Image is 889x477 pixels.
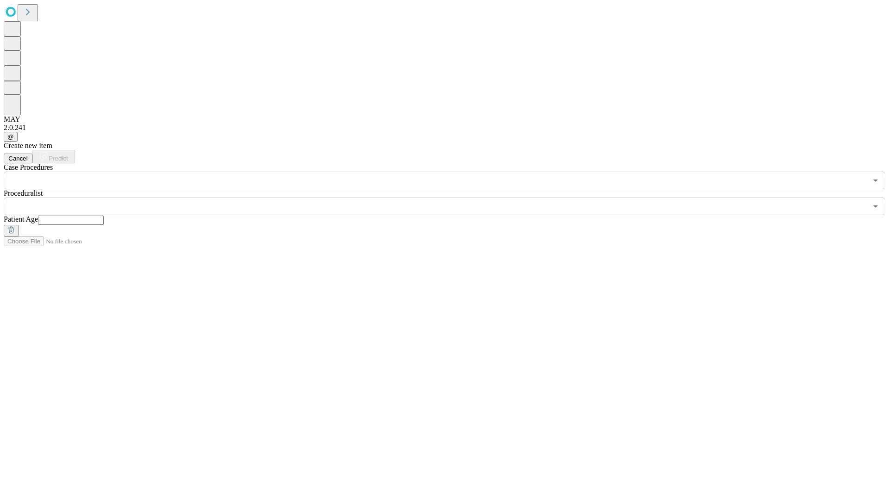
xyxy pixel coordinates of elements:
span: Proceduralist [4,189,43,197]
button: Open [869,174,882,187]
span: Predict [49,155,68,162]
button: Predict [32,150,75,163]
span: Cancel [8,155,28,162]
span: Patient Age [4,215,38,223]
span: Scheduled Procedure [4,163,53,171]
span: Create new item [4,142,52,149]
div: 2.0.241 [4,124,885,132]
button: @ [4,132,18,142]
button: Open [869,200,882,213]
div: MAY [4,115,885,124]
button: Cancel [4,154,32,163]
span: @ [7,133,14,140]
